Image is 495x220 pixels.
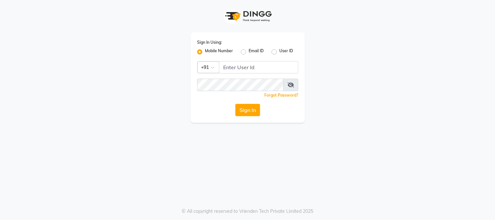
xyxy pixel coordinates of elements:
img: logo1.svg [222,7,274,26]
label: Sign In Using: [197,39,222,45]
label: Email ID [249,48,264,56]
input: Username [219,61,298,73]
label: User ID [279,48,293,56]
a: Forgot Password? [264,93,298,98]
label: Mobile Number [205,48,233,56]
button: Sign In [235,104,260,116]
input: Username [197,79,284,91]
